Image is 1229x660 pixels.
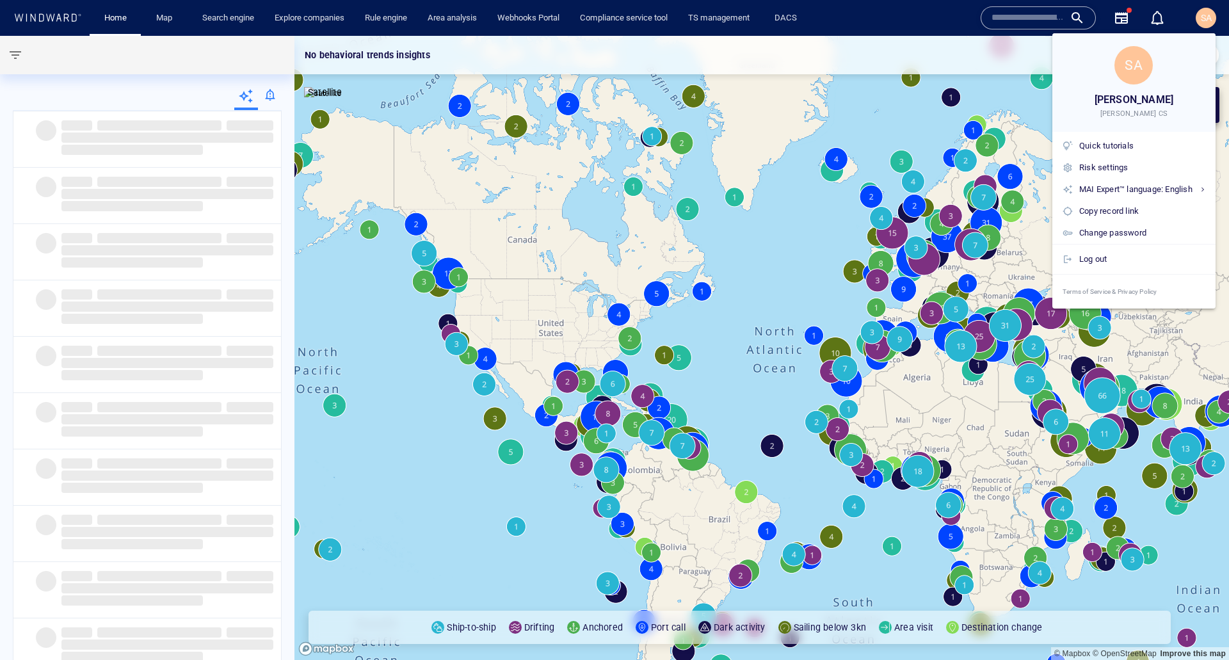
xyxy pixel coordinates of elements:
div: Log out [1079,252,1205,266]
div: MAI Expert™ language: English [1079,182,1205,197]
div: Risk settings [1079,161,1205,175]
div: Change password [1079,226,1205,240]
a: Terms of Service & Privacy Policy [1052,275,1216,309]
span: [PERSON_NAME] CS [1100,109,1168,119]
span: SA [1125,57,1143,73]
span: [PERSON_NAME] [1095,91,1174,109]
div: Copy record link [1079,204,1205,218]
iframe: Chat [1175,602,1219,650]
div: Quick tutorials [1079,139,1205,153]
